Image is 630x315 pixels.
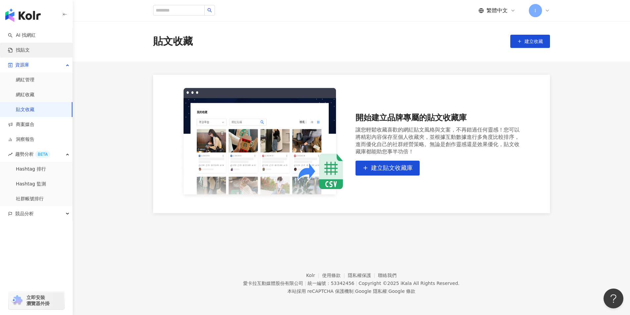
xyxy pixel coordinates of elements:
[355,289,387,294] a: Google 隱私權
[26,295,50,306] span: 立即安裝 瀏覽器外掛
[400,281,412,286] a: iKala
[8,47,30,54] a: 找貼文
[348,273,378,278] a: 隱私權保護
[356,281,357,286] span: |
[35,151,50,158] div: BETA
[378,273,397,278] a: 聯絡我們
[15,206,34,221] span: 競品分析
[5,9,41,22] img: logo
[356,112,524,124] div: 開始建立品牌專屬的貼文收藏庫
[308,281,354,286] div: 統一編號：53342456
[486,7,508,14] span: 繁體中文
[305,281,306,286] span: |
[388,289,415,294] a: Google 條款
[8,32,36,39] a: searchAI 找網紅
[510,35,550,48] button: 建立收藏
[9,292,64,309] a: chrome extension立即安裝 瀏覽器外掛
[11,295,23,306] img: chrome extension
[16,181,46,187] a: Hashtag 監測
[180,88,348,200] img: 開始建立品牌專屬的貼文收藏庫
[287,287,415,295] span: 本站採用 reCAPTCHA 保護機制
[207,8,212,13] span: search
[15,58,29,72] span: 資源庫
[16,92,34,98] a: 網紅收藏
[8,121,34,128] a: 商案媒合
[354,289,355,294] span: |
[525,39,543,44] span: 建立收藏
[306,273,322,278] a: Kolr
[356,126,524,155] div: 讓您輕鬆收藏喜歡的網紅貼文風格與文案，不再錯過任何靈感！您可以將精彩內容保存至個人收藏夾，並根據互動數據進行多角度比較排序，進而優化自己的社群經營策略。無論是創作靈感還是效果優化，貼文收藏庫都能...
[358,281,459,286] div: Copyright © 2025 All Rights Reserved.
[16,106,34,113] a: 貼文收藏
[16,196,44,202] a: 社群帳號排行
[15,147,50,162] span: 趨勢分析
[322,273,348,278] a: 使用條款
[387,289,389,294] span: |
[371,164,413,172] span: 建立貼文收藏庫
[356,161,420,176] button: 建立貼文收藏庫
[8,152,13,157] span: rise
[534,7,536,14] span: I
[16,77,34,83] a: 網紅管理
[604,289,623,308] iframe: Help Scout Beacon - Open
[16,166,46,173] a: Hashtag 排行
[8,136,34,143] a: 洞察報告
[153,34,193,48] div: 貼文收藏
[243,281,303,286] div: 愛卡拉互動媒體股份有限公司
